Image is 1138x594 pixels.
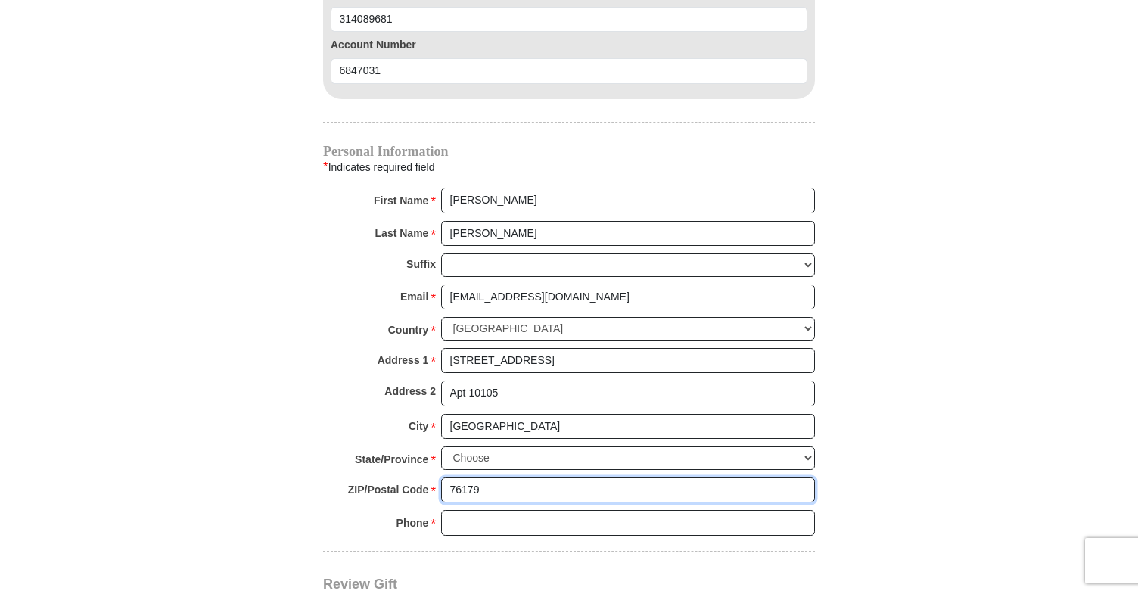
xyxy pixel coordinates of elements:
[409,415,428,437] strong: City
[374,190,428,211] strong: First Name
[384,381,436,402] strong: Address 2
[323,145,815,157] h4: Personal Information
[348,479,429,500] strong: ZIP/Postal Code
[406,253,436,275] strong: Suffix
[388,319,429,341] strong: Country
[331,37,807,53] label: Account Number
[396,512,429,533] strong: Phone
[355,449,428,470] strong: State/Province
[323,577,397,592] span: Review Gift
[375,222,429,244] strong: Last Name
[400,286,428,307] strong: Email
[378,350,429,371] strong: Address 1
[323,157,815,177] div: Indicates required field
